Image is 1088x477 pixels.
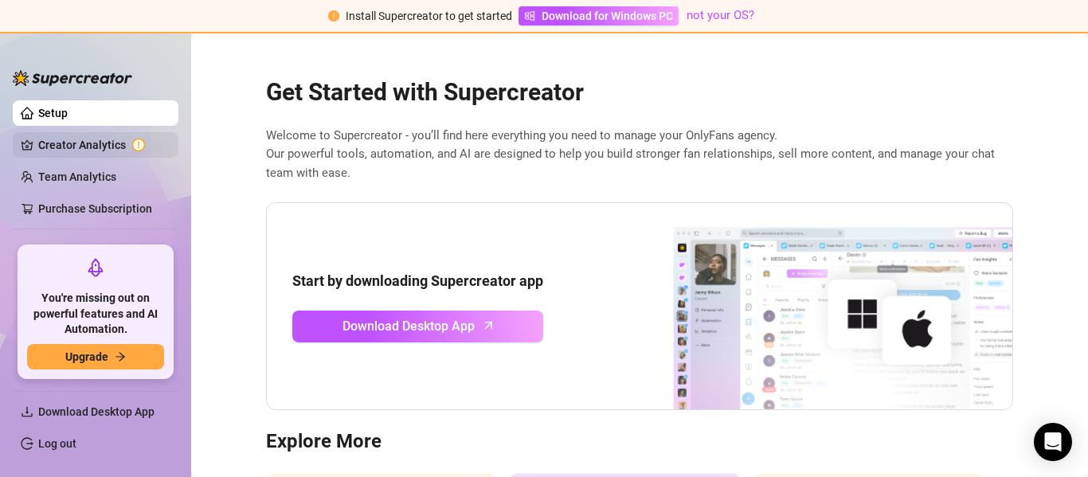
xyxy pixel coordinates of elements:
span: arrow-right [115,351,126,362]
a: Setup [38,107,68,119]
button: Upgradearrow-right [27,344,164,369]
span: rocket [86,258,105,277]
a: Download for Windows PC [519,6,679,25]
a: Download Desktop Apparrow-up [292,311,543,342]
img: logo-BBDzfeDw.svg [13,70,132,86]
span: You're missing out on powerful features and AI Automation. [27,291,164,338]
span: exclamation-circle [328,10,339,22]
span: Download Desktop App [38,405,155,418]
span: Download for Windows PC [542,7,673,25]
a: Log out [38,437,76,450]
a: Creator Analytics exclamation-circle [38,132,166,158]
div: Open Intercom Messenger [1034,423,1072,461]
img: download app [614,203,1012,410]
span: Download Desktop App [342,316,475,336]
h2: Get Started with Supercreator [266,77,1013,108]
span: Upgrade [65,350,108,363]
span: Welcome to Supercreator - you’ll find here everything you need to manage your OnlyFans agency. Ou... [266,127,1013,183]
a: Purchase Subscription [38,196,166,221]
span: download [21,405,33,418]
strong: Start by downloading Supercreator app [292,272,543,289]
h3: Explore More [266,429,1013,455]
span: arrow-up [479,316,498,334]
a: Team Analytics [38,170,116,183]
a: not your OS? [687,8,754,22]
span: Install Supercreator to get started [346,10,512,22]
span: windows [524,10,535,22]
